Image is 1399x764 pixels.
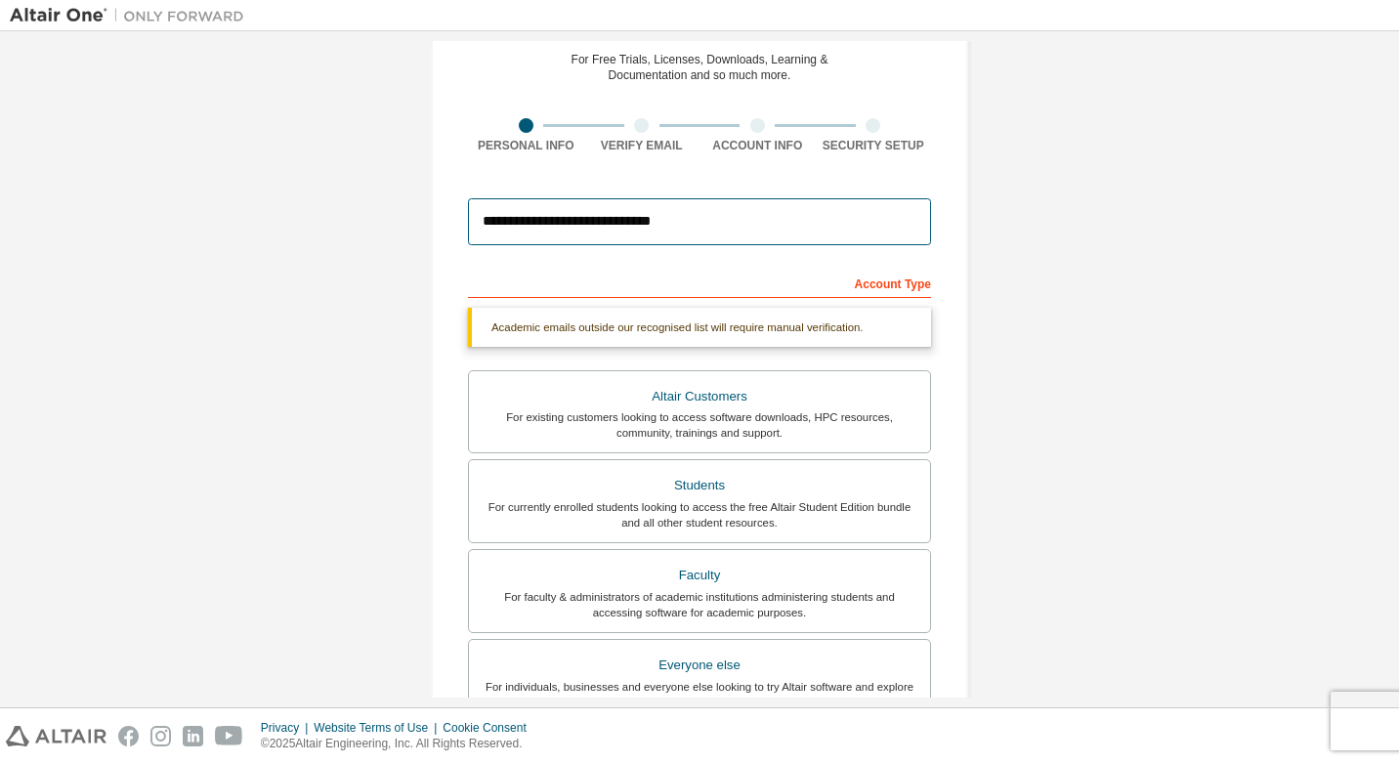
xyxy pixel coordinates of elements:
div: Personal Info [468,138,584,153]
p: © 2025 Altair Engineering, Inc. All Rights Reserved. [261,736,538,752]
img: youtube.svg [215,726,243,746]
div: Academic emails outside our recognised list will require manual verification. [468,308,931,347]
div: For individuals, businesses and everyone else looking to try Altair software and explore our prod... [481,679,918,710]
div: For existing customers looking to access software downloads, HPC resources, community, trainings ... [481,409,918,441]
img: altair_logo.svg [6,726,106,746]
img: facebook.svg [118,726,139,746]
div: Account Type [468,267,931,298]
img: linkedin.svg [183,726,203,746]
div: Verify Email [584,138,700,153]
img: instagram.svg [150,726,171,746]
div: Altair Customers [481,383,918,410]
div: Account Info [699,138,816,153]
div: For currently enrolled students looking to access the free Altair Student Edition bundle and all ... [481,499,918,531]
div: Cookie Consent [443,720,537,736]
div: Faculty [481,562,918,589]
div: Everyone else [481,652,918,679]
div: For Free Trials, Licenses, Downloads, Learning & Documentation and so much more. [572,52,828,83]
img: Altair One [10,6,254,25]
div: Website Terms of Use [314,720,443,736]
div: Privacy [261,720,314,736]
div: Security Setup [816,138,932,153]
div: For faculty & administrators of academic institutions administering students and accessing softwa... [481,589,918,620]
div: Students [481,472,918,499]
